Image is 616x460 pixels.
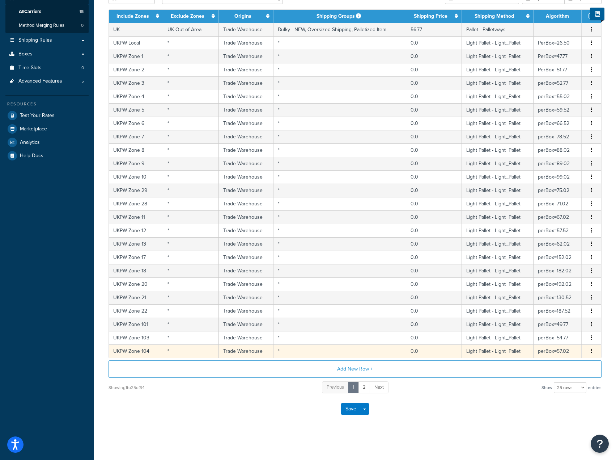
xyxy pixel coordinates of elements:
[171,12,204,20] a: Exclude Zones
[273,23,406,36] td: Bulky - NEW, Oversized Shipping, Palletized Item
[348,381,359,393] a: 1
[109,318,163,331] td: UKPW Zone 101
[273,10,406,23] th: Shipping Groups
[79,9,84,15] span: 15
[219,103,273,117] td: Trade Warehouse
[406,184,462,197] td: 0.0
[219,130,273,143] td: Trade Warehouse
[5,75,89,88] li: Advanced Features
[534,184,582,197] td: perBox=75.02
[534,130,582,143] td: perBox=78.52
[590,8,604,20] button: Show Help Docs
[18,37,52,43] span: Shipping Rules
[5,149,89,162] li: Help Docs
[81,65,84,71] span: 0
[327,384,344,390] span: Previous
[219,143,273,157] td: Trade Warehouse
[406,103,462,117] td: 0.0
[109,291,163,304] td: UKPW Zone 21
[541,382,552,393] span: Show
[109,344,163,358] td: UKPW Zone 104
[5,19,89,32] a: Method Merging Rules0
[534,277,582,291] td: perBox=192.02
[109,197,163,210] td: UKPW Zone 28
[109,331,163,344] td: UKPW Zone 103
[341,403,361,415] button: Save
[534,76,582,90] td: perBox=52.77
[534,36,582,50] td: PerBox=26.50
[534,210,582,224] td: perBox=67.02
[406,224,462,237] td: 0.0
[534,264,582,277] td: perBox=182.02
[462,170,534,184] td: Light Pallet - Light_Pallet
[534,117,582,130] td: perBox=66.52
[109,304,163,318] td: UKPW Zone 22
[109,277,163,291] td: UKPW Zone 20
[219,210,273,224] td: Trade Warehouse
[534,224,582,237] td: perBox=57.52
[406,344,462,358] td: 0.0
[219,36,273,50] td: Trade Warehouse
[534,10,582,23] th: Algorithm
[591,435,609,453] button: Open Resource Center
[219,304,273,318] td: Trade Warehouse
[20,139,40,146] span: Analytics
[462,331,534,344] td: Light Pallet - Light_Pallet
[109,90,163,103] td: UKPW Zone 4
[534,304,582,318] td: perBox=187.52
[219,291,273,304] td: Trade Warehouse
[5,61,89,75] li: Time Slots
[534,143,582,157] td: perBox=88.02
[109,50,163,63] td: UKPW Zone 1
[462,291,534,304] td: Light Pallet - Light_Pallet
[109,210,163,224] td: UKPW Zone 11
[163,23,219,36] td: UK Out of Area
[534,291,582,304] td: perBox=130.52
[5,19,89,32] li: Method Merging Rules
[406,210,462,224] td: 0.0
[462,90,534,103] td: Light Pallet - Light_Pallet
[475,12,514,20] a: Shipping Method
[406,277,462,291] td: 0.0
[5,75,89,88] a: Advanced Features5
[588,382,602,393] span: entries
[5,34,89,47] a: Shipping Rules
[18,51,33,57] span: Boxes
[462,277,534,291] td: Light Pallet - Light_Pallet
[109,264,163,277] td: UKPW Zone 18
[462,318,534,331] td: Light Pallet - Light_Pallet
[322,381,349,393] a: Previous
[358,381,370,393] a: 2
[219,157,273,170] td: Trade Warehouse
[219,197,273,210] td: Trade Warehouse
[462,224,534,237] td: Light Pallet - Light_Pallet
[5,109,89,122] li: Test Your Rates
[406,117,462,130] td: 0.0
[406,304,462,318] td: 0.0
[406,23,462,36] td: 56.77
[234,12,251,20] a: Origins
[109,170,163,184] td: UKPW Zone 10
[534,50,582,63] td: PerBox=47.77
[109,143,163,157] td: UKPW Zone 8
[406,36,462,50] td: 0.0
[534,197,582,210] td: perBox=71.02
[534,157,582,170] td: perBox=89.02
[5,47,89,61] a: Boxes
[462,251,534,264] td: Light Pallet - Light_Pallet
[5,101,89,107] div: Resources
[219,331,273,344] td: Trade Warehouse
[462,103,534,117] td: Light Pallet - Light_Pallet
[462,143,534,157] td: Light Pallet - Light_Pallet
[109,360,602,378] button: Add New Row +
[219,251,273,264] td: Trade Warehouse
[406,197,462,210] td: 0.0
[462,210,534,224] td: Light Pallet - Light_Pallet
[19,9,41,15] span: All Carriers
[5,122,89,135] li: Marketplace
[534,331,582,344] td: perBox=54.77
[5,136,89,149] a: Analytics
[5,5,89,18] a: AllCarriers15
